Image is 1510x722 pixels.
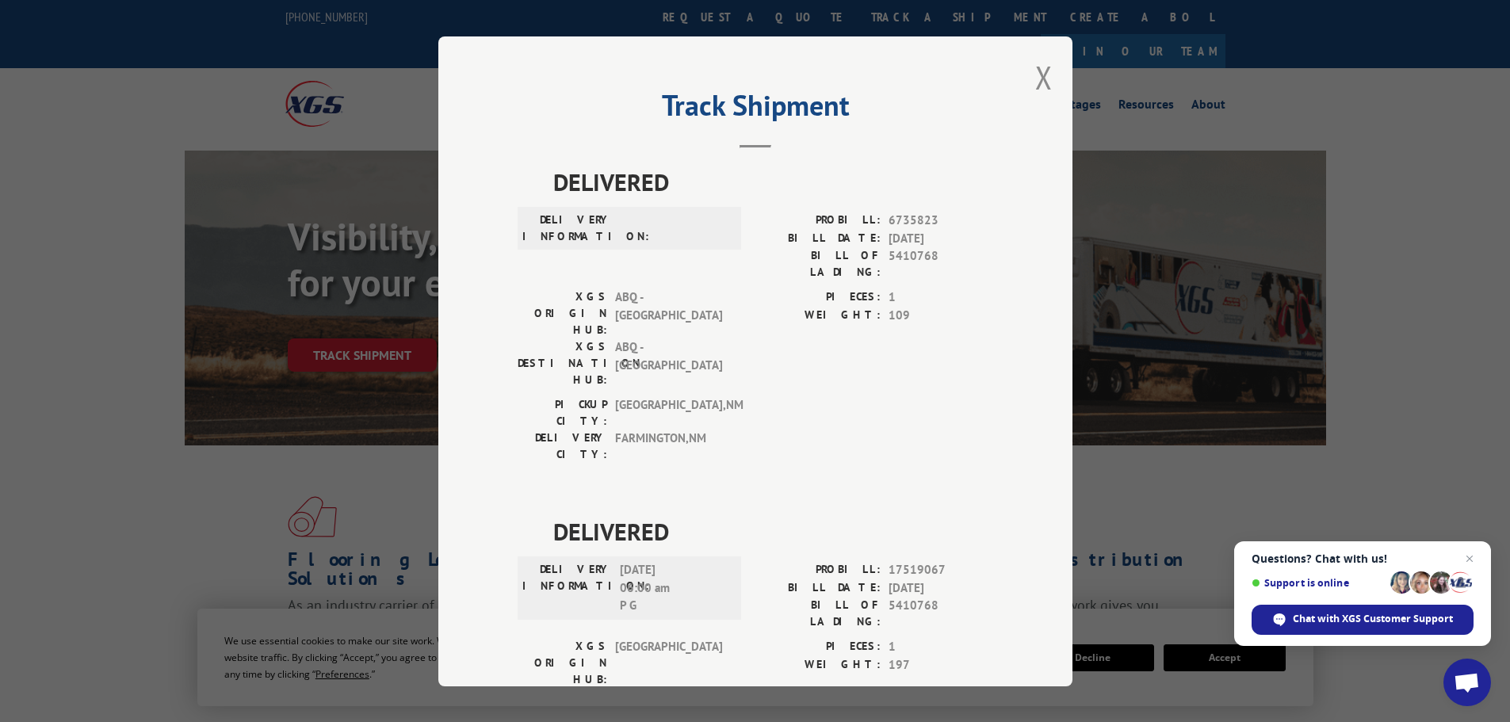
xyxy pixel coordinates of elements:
[615,396,722,430] span: [GEOGRAPHIC_DATA] , NM
[615,638,722,688] span: [GEOGRAPHIC_DATA]
[620,561,727,615] span: [DATE] 06:00 am P G
[615,288,722,338] span: ABQ - [GEOGRAPHIC_DATA]
[1293,612,1453,626] span: Chat with XGS Customer Support
[755,306,881,324] label: WEIGHT:
[889,638,993,656] span: 1
[755,229,881,247] label: BILL DATE:
[889,561,993,579] span: 17519067
[755,579,881,597] label: BILL DATE:
[755,247,881,281] label: BILL OF LADING:
[755,597,881,630] label: BILL OF LADING:
[889,655,993,674] span: 197
[755,638,881,656] label: PIECES:
[1443,659,1491,706] div: Open chat
[889,306,993,324] span: 109
[755,655,881,674] label: WEIGHT:
[522,561,612,615] label: DELIVERY INFORMATION:
[615,338,722,388] span: ABQ - [GEOGRAPHIC_DATA]
[522,212,612,245] label: DELIVERY INFORMATION:
[889,579,993,597] span: [DATE]
[889,247,993,281] span: 5410768
[1252,552,1474,565] span: Questions? Chat with us!
[518,638,607,688] label: XGS ORIGIN HUB:
[1460,549,1479,568] span: Close chat
[518,288,607,338] label: XGS ORIGIN HUB:
[1252,577,1385,589] span: Support is online
[889,597,993,630] span: 5410768
[615,430,722,463] span: FARMINGTON , NM
[889,288,993,307] span: 1
[755,288,881,307] label: PIECES:
[553,514,993,549] span: DELIVERED
[755,212,881,230] label: PROBILL:
[518,338,607,388] label: XGS DESTINATION HUB:
[553,164,993,200] span: DELIVERED
[518,430,607,463] label: DELIVERY CITY:
[1252,605,1474,635] div: Chat with XGS Customer Support
[1035,56,1053,98] button: Close modal
[518,94,993,124] h2: Track Shipment
[889,229,993,247] span: [DATE]
[755,561,881,579] label: PROBILL:
[889,212,993,230] span: 6735823
[518,396,607,430] label: PICKUP CITY:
